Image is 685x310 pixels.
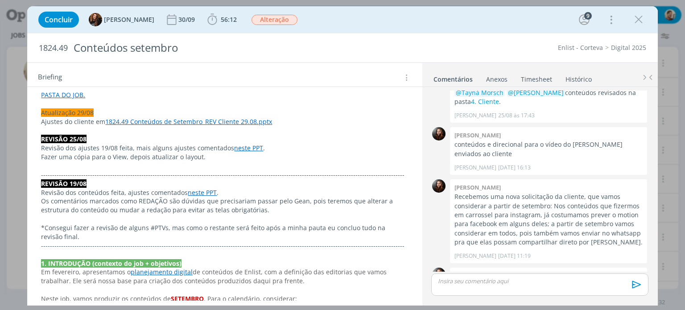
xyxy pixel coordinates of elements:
[41,268,388,285] span: de conteúdos de Enlist, com a definição das editorias que vamos trabalhar. Ele será nossa base pa...
[41,223,408,241] p: *Consegui fazer a revisão de alguns #PTVs, mas como o restante será feito após a minha pauta eu c...
[252,15,297,25] span: Alteração
[454,131,501,139] b: [PERSON_NAME]
[38,72,62,83] span: Briefing
[41,117,408,126] p: Ajustes do cliente em
[456,88,503,97] span: @Tayná Morsch
[41,91,85,99] a: PASTA DO JOB.
[41,108,94,117] span: Atualização 29/08
[454,183,501,191] b: [PERSON_NAME]
[432,268,446,281] img: E
[454,140,643,158] p: conteúdos e direcional para o vídeo do [PERSON_NAME] enviados ao cliente
[70,37,389,59] div: Conteúdos setembro
[131,268,193,276] a: planejamento digital
[498,252,531,260] span: [DATE] 11:19
[584,12,592,20] div: 9
[558,43,603,52] a: Enlist - Corteva
[41,294,171,303] span: Neste job, vamos produzir os conteúdos de
[27,6,657,306] div: dialog
[41,153,408,161] p: Fazer uma cópia para o View, depois atualizar o layout.
[41,179,87,188] strong: REVISÃO 19/08
[38,12,79,28] button: Concluir
[577,12,591,27] button: 9
[433,71,473,84] a: Comentários
[41,135,87,143] strong: REVISÃO 25/08
[251,14,298,25] button: Alteração
[39,43,68,53] span: 1824.49
[234,144,263,152] a: neste PPT
[41,197,408,215] p: Os comentários marcados como REDAÇÃO são dúvidas que precisariam passar pelo Gean, pois teremos q...
[454,88,643,107] p: conteúdos revisados na pasta .
[520,71,553,84] a: Timesheet
[498,164,531,172] span: [DATE] 16:13
[105,117,272,126] a: 1824.49 Conteúdos de Setembro_REV Cliente 29.08.pptx
[508,88,564,97] span: @[PERSON_NAME]
[454,252,496,260] p: [PERSON_NAME]
[41,241,408,250] p: -------------------------------------------------------------------------------------------------...
[611,43,646,52] a: Digital 2025
[89,13,154,26] button: T[PERSON_NAME]
[454,112,496,120] p: [PERSON_NAME]
[178,17,197,23] div: 30/09
[498,112,535,120] span: 25/08 às 17:43
[41,170,404,179] span: -------------------------------------------------------------------------------------------------...
[454,164,496,172] p: [PERSON_NAME]
[204,294,297,303] span: . Para o calendário, considerar:
[89,13,102,26] img: T
[41,144,408,153] p: Revisão dos ajustes 19/08 feita, mais alguns ajustes comentados .
[41,268,131,276] span: Em fevereiro, apresentamos o
[432,179,446,193] img: E
[565,71,592,84] a: Histórico
[432,127,446,141] img: E
[454,192,643,247] p: Recebemos uma nova solicitação da cliente, que vamos considerar a partir de setembro: Nos conteúd...
[205,12,239,27] button: 56:12
[486,75,508,84] div: Anexos
[221,15,237,24] span: 56:12
[41,188,408,197] p: Revisão dos conteúdos feita, ajustes comentados .
[104,17,154,23] span: [PERSON_NAME]
[471,97,499,106] a: 4. Cliente
[188,188,217,197] a: neste PPT
[45,16,73,23] span: Concluir
[171,294,204,303] strong: SETEMBRO
[41,259,182,268] strong: 1. INTRODUÇÃO (contexto do job + objetivos)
